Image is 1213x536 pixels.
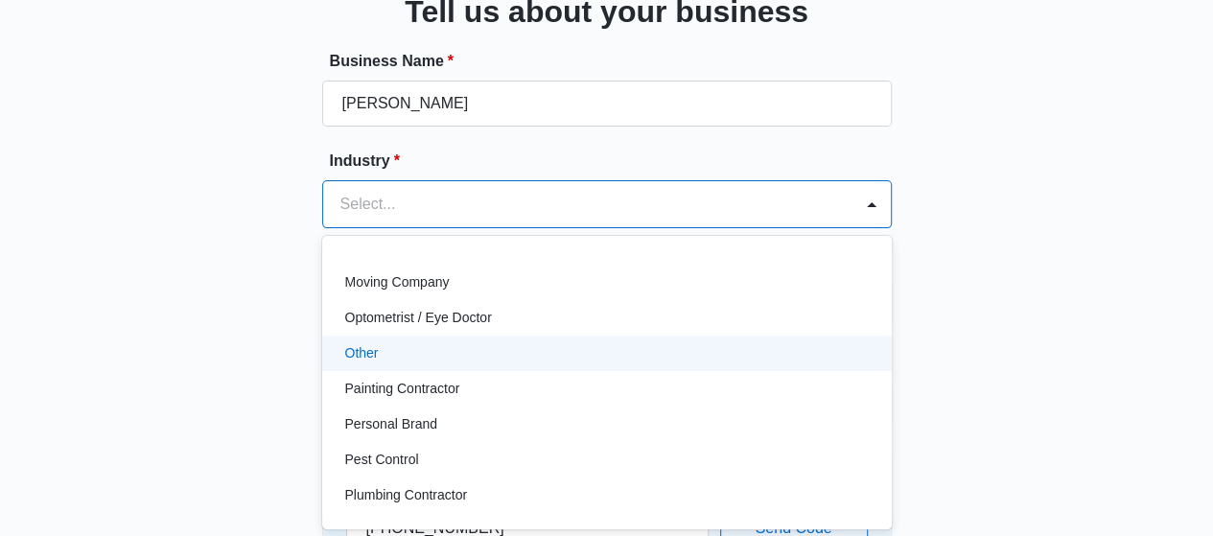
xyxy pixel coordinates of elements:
input: e.g. Jane's Plumbing [322,81,892,127]
p: Other [345,343,379,363]
p: Pest Control [345,450,419,470]
p: Optometrist / Eye Doctor [345,308,492,328]
p: Painting Contractor [345,379,460,399]
label: Business Name [330,50,899,73]
p: Plumbing Contractor [345,485,468,505]
p: Moving Company [345,272,450,292]
label: Industry [330,150,899,173]
p: Personal Brand [345,414,438,434]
